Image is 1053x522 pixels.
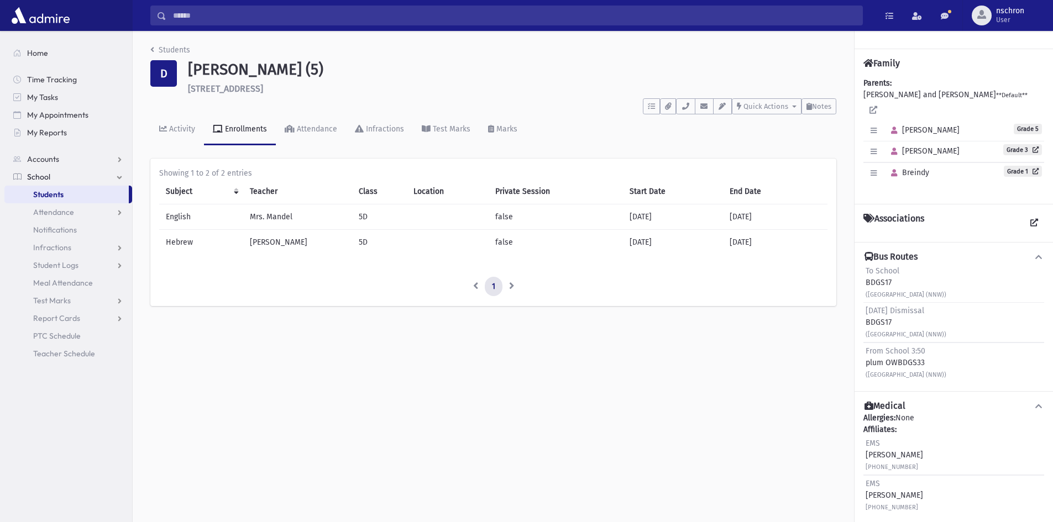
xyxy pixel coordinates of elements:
span: Student Logs [33,260,78,270]
small: ([GEOGRAPHIC_DATA] (NNW)) [866,291,946,298]
button: Medical [863,400,1044,412]
a: Accounts [4,150,132,168]
h6: [STREET_ADDRESS] [188,83,836,94]
input: Search [166,6,862,25]
th: Private Session [489,179,623,204]
span: Home [27,48,48,58]
div: plum OWBDGS33 [866,345,946,380]
span: [PERSON_NAME] [886,125,960,135]
td: false [489,229,623,255]
span: Meal Attendance [33,278,93,288]
span: My Appointments [27,110,88,120]
div: Test Marks [431,124,470,134]
button: Notes [801,98,836,114]
a: View all Associations [1024,213,1044,233]
h1: [PERSON_NAME] (5) [188,60,836,79]
a: Meal Attendance [4,274,132,292]
a: Infractions [4,239,132,256]
span: EMS [866,479,880,488]
a: Student Logs [4,256,132,274]
span: Report Cards [33,313,80,323]
span: Notifications [33,225,77,235]
h4: Family [863,58,900,68]
span: Accounts [27,154,59,164]
a: Grade 1 [1004,166,1042,177]
th: Start Date [623,179,723,204]
small: ([GEOGRAPHIC_DATA] (NNW)) [866,371,946,378]
a: PTC Schedule [4,327,132,345]
div: Attendance [295,124,337,134]
span: User [996,15,1024,24]
td: English [159,204,243,229]
span: My Tasks [27,92,58,102]
span: School [27,172,50,182]
h4: Bus Routes [865,251,918,263]
small: [PHONE_NUMBER] [866,504,918,511]
img: AdmirePro [9,4,72,27]
b: Affiliates: [863,425,897,434]
a: My Appointments [4,106,132,124]
span: Attendance [33,207,74,217]
td: false [489,204,623,229]
div: BDGS17 [866,265,946,300]
th: Teacher [243,179,352,204]
a: Students [150,45,190,55]
div: [PERSON_NAME] [866,478,923,513]
nav: breadcrumb [150,44,190,60]
span: Notes [812,102,831,110]
small: ([GEOGRAPHIC_DATA] (NNW)) [866,331,946,338]
b: Allergies: [863,413,895,423]
div: Showing 1 to 2 of 2 entries [159,167,827,179]
div: D [150,60,177,87]
td: [DATE] [723,204,827,229]
td: [DATE] [723,229,827,255]
td: Hebrew [159,229,243,255]
div: [PERSON_NAME] [866,437,923,472]
h4: Associations [863,213,924,233]
a: Report Cards [4,309,132,327]
button: Quick Actions [732,98,801,114]
span: Time Tracking [27,75,77,85]
span: Teacher Schedule [33,349,95,358]
a: 1 [485,277,502,297]
a: Test Marks [413,114,479,145]
a: School [4,168,132,186]
span: nschron [996,7,1024,15]
h4: Medical [865,400,905,412]
a: Teacher Schedule [4,345,132,362]
div: Marks [494,124,517,134]
a: Activity [150,114,204,145]
div: Infractions [364,124,404,134]
span: To School [866,266,899,276]
a: Time Tracking [4,71,132,88]
div: Activity [167,124,195,134]
span: My Reports [27,128,67,138]
div: Enrollments [223,124,267,134]
td: [PERSON_NAME] [243,229,352,255]
a: Infractions [346,114,413,145]
span: Grade 5 [1014,124,1042,134]
span: Infractions [33,242,71,252]
span: Students [33,189,64,199]
span: From School 3:50 [866,346,925,356]
a: My Reports [4,124,132,141]
a: Marks [479,114,526,145]
div: BDGS17 [866,305,946,340]
a: Home [4,44,132,62]
a: Notifications [4,221,132,239]
a: Grade 3 [1003,144,1042,155]
span: [DATE] Dismissal [866,306,924,315]
button: Bus Routes [863,251,1044,263]
span: Test Marks [33,296,71,305]
a: Attendance [276,114,346,145]
th: Location [407,179,489,204]
td: [DATE] [623,204,723,229]
th: End Date [723,179,827,204]
div: None [863,412,1044,515]
span: Breindy [886,168,929,177]
a: My Tasks [4,88,132,106]
td: Mrs. Mandel [243,204,352,229]
span: Quick Actions [743,102,788,110]
span: PTC Schedule [33,331,81,341]
span: EMS [866,439,880,448]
